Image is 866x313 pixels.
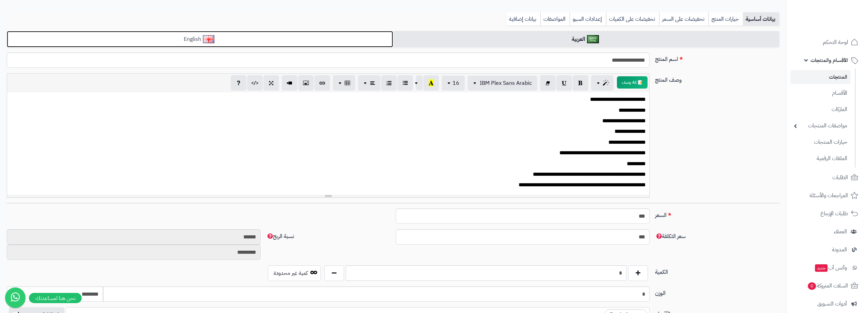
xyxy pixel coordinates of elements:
[659,12,708,26] a: تخفيضات على السعر
[817,299,847,309] span: أدوات التسويق
[790,102,851,117] a: الماركات
[570,12,606,26] a: إعدادات السيو
[790,34,862,50] a: لوحة التحكم
[708,12,743,26] a: خيارات المنتج
[790,169,862,186] a: الطلبات
[790,119,851,133] a: مواصفات المنتجات
[480,79,532,87] span: IBM Plex Sans Arabic
[790,70,851,84] a: المنتجات
[652,52,782,63] label: اسم المنتج
[652,208,782,219] label: السعر
[790,135,851,150] a: خيارات المنتجات
[790,278,862,294] a: السلات المتروكة0
[810,191,848,200] span: المراجعات والأسئلة
[506,12,540,26] a: بيانات إضافية
[814,263,847,272] span: وآتس آب
[790,205,862,222] a: طلبات الإرجاع
[655,232,686,240] span: سعر التكلفة
[587,35,599,43] img: العربية
[743,12,779,26] a: بيانات أساسية
[790,296,862,312] a: أدوات التسويق
[266,232,294,240] span: نسبة الربح
[790,260,862,276] a: وآتس آبجديد
[790,187,862,204] a: المراجعات والأسئلة
[808,282,816,290] span: 0
[790,151,851,166] a: الملفات الرقمية
[790,241,862,258] a: المدونة
[468,76,537,91] button: IBM Plex Sans Arabic
[203,35,215,43] img: English
[652,286,782,297] label: الوزن
[606,12,659,26] a: تخفيضات على الكميات
[7,31,393,48] a: English
[832,173,848,182] span: الطلبات
[617,76,648,89] button: 📝 AI وصف
[652,265,782,276] label: الكمية
[453,79,459,87] span: 16
[807,281,848,291] span: السلات المتروكة
[393,31,779,48] a: العربية
[811,56,848,65] span: الأقسام والمنتجات
[834,227,847,236] span: العملاء
[790,223,862,240] a: العملاء
[790,86,851,100] a: الأقسام
[540,12,570,26] a: المواصفات
[652,73,782,84] label: وصف المنتج
[823,37,848,47] span: لوحة التحكم
[815,264,828,272] span: جديد
[832,245,847,254] span: المدونة
[820,209,848,218] span: طلبات الإرجاع
[442,76,465,91] button: 16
